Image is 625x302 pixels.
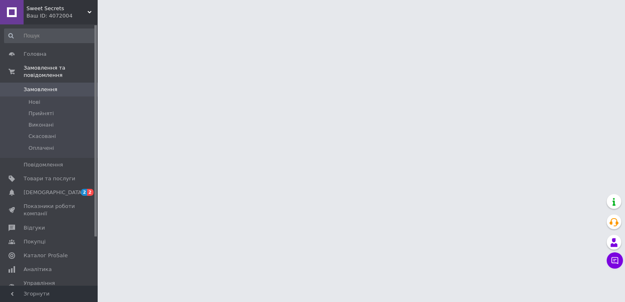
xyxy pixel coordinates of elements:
[24,86,57,93] span: Замовлення
[28,144,54,152] span: Оплачені
[24,266,52,273] span: Аналітика
[24,252,68,259] span: Каталог ProSale
[81,189,87,196] span: 2
[4,28,96,43] input: Пошук
[28,98,40,106] span: Нові
[28,110,54,117] span: Прийняті
[28,121,54,129] span: Виконані
[87,189,94,196] span: 2
[24,64,98,79] span: Замовлення та повідомлення
[26,12,98,20] div: Ваш ID: 4072004
[24,280,75,294] span: Управління сайтом
[607,252,623,269] button: Чат з покупцем
[24,238,46,245] span: Покупці
[24,189,84,196] span: [DEMOGRAPHIC_DATA]
[24,203,75,217] span: Показники роботи компанії
[24,175,75,182] span: Товари та послуги
[26,5,87,12] span: Sweet Secrets
[24,224,45,232] span: Відгуки
[24,161,63,169] span: Повідомлення
[24,50,46,58] span: Головна
[28,133,56,140] span: Скасовані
